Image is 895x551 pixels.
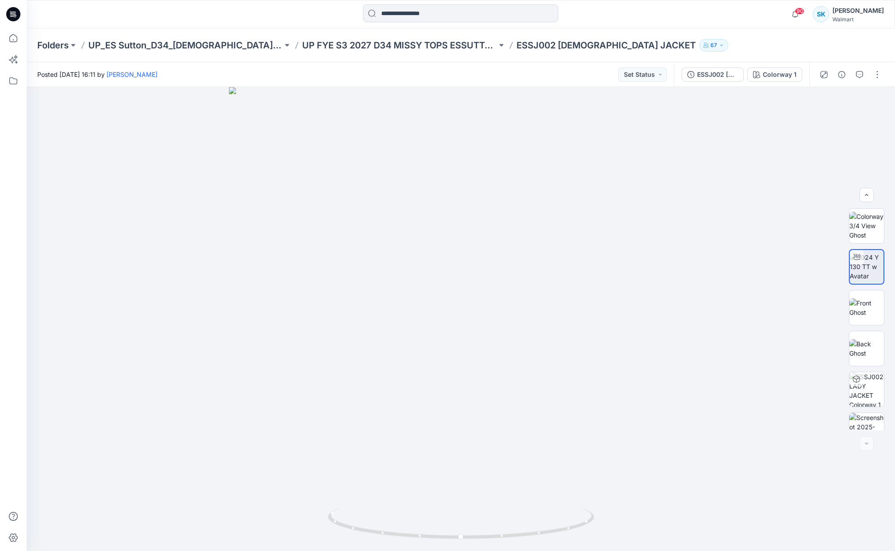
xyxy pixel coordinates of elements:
[710,40,717,50] p: 67
[516,39,696,52] p: ESSJ002 [DEMOGRAPHIC_DATA] JACKET
[697,70,738,79] div: ESSJ002 [DEMOGRAPHIC_DATA] JACKET
[682,67,744,82] button: ESSJ002 [DEMOGRAPHIC_DATA] JACKET
[37,70,158,79] span: Posted [DATE] 16:11 by
[37,39,69,52] a: Folders
[832,16,884,23] div: Walmart
[747,67,802,82] button: Colorway 1
[850,253,883,281] img: 2024 Y 130 TT w Avatar
[849,372,884,407] img: ESSJ002 LADY JACKET Colorway 1
[106,71,158,78] a: [PERSON_NAME]
[849,212,884,240] img: Colorway 3/4 View Ghost
[832,5,884,16] div: [PERSON_NAME]
[763,70,796,79] div: Colorway 1
[88,39,283,52] a: UP_ES Sutton_D34_[DEMOGRAPHIC_DATA] Woven Tops
[849,339,884,358] img: Back Ghost
[849,298,884,317] img: Front Ghost
[813,6,829,22] div: SK
[835,67,849,82] button: Details
[699,39,728,52] button: 67
[795,8,804,15] span: 90
[302,39,497,52] a: UP FYE S3 2027 D34 MISSY TOPS ESSUTTON
[849,413,884,448] img: Screenshot 2025-09-03 at 12.32.47PM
